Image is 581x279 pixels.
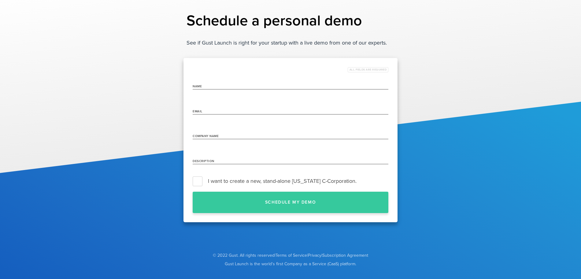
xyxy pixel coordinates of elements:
span: © 2022 Gust. All rights reserved [213,253,275,258]
a: Subscription Agreement [322,253,368,258]
a: Terms of Service [276,253,307,258]
label: Email [193,110,202,113]
button: Schedule my demo [193,192,388,213]
label: Company Name [193,135,219,138]
span: Gust Launch is the world's first Company as a Service (CaaS) platform. [196,261,385,267]
p: See if Gust Launch is right for your startup with a live demo from one of our experts. [187,39,394,46]
label: Description [193,160,214,163]
h1: Schedule a personal demo [187,12,394,30]
div: | | | [190,247,391,273]
a: Privacy [308,253,321,258]
label: I want to create a new, stand-alone [US_STATE] C-Corporation. [193,176,388,186]
label: name [193,85,202,88]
